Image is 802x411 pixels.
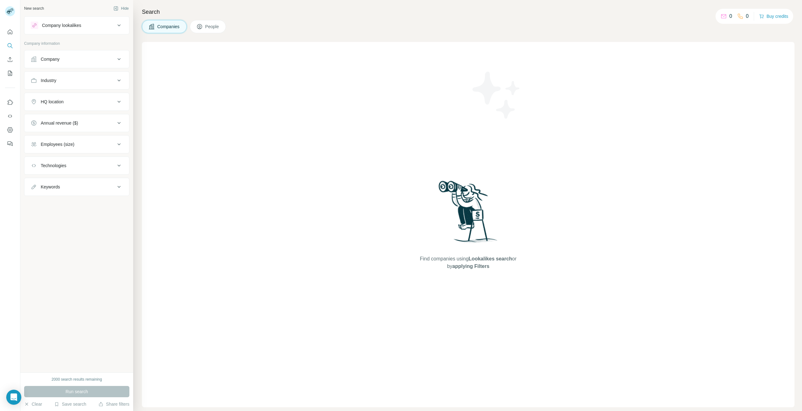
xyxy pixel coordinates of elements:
[24,116,129,131] button: Annual revenue ($)
[41,99,64,105] div: HQ location
[52,377,102,382] div: 2000 search results remaining
[24,94,129,109] button: HQ location
[5,40,15,51] button: Search
[109,4,133,13] button: Hide
[418,255,518,270] span: Find companies using or by
[98,401,129,407] button: Share filters
[24,52,129,67] button: Company
[24,179,129,194] button: Keywords
[5,68,15,79] button: My lists
[205,23,220,30] span: People
[157,23,180,30] span: Companies
[24,401,42,407] button: Clear
[746,13,749,20] p: 0
[41,120,78,126] div: Annual revenue ($)
[54,401,86,407] button: Save search
[5,110,15,122] button: Use Surfe API
[6,390,21,405] div: Open Intercom Messenger
[41,184,60,190] div: Keywords
[5,54,15,65] button: Enrich CSV
[452,264,489,269] span: applying Filters
[41,141,74,147] div: Employees (size)
[5,138,15,149] button: Feedback
[42,22,81,28] div: Company lookalikes
[24,158,129,173] button: Technologies
[759,12,788,21] button: Buy credits
[729,13,732,20] p: 0
[24,73,129,88] button: Industry
[24,137,129,152] button: Employees (size)
[468,67,525,123] img: Surfe Illustration - Stars
[142,8,794,16] h4: Search
[41,56,60,62] div: Company
[24,6,44,11] div: New search
[24,18,129,33] button: Company lookalikes
[5,124,15,136] button: Dashboard
[436,179,501,249] img: Surfe Illustration - Woman searching with binoculars
[24,41,129,46] p: Company information
[5,26,15,38] button: Quick start
[5,97,15,108] button: Use Surfe on LinkedIn
[41,162,66,169] div: Technologies
[469,256,512,261] span: Lookalikes search
[41,77,56,84] div: Industry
